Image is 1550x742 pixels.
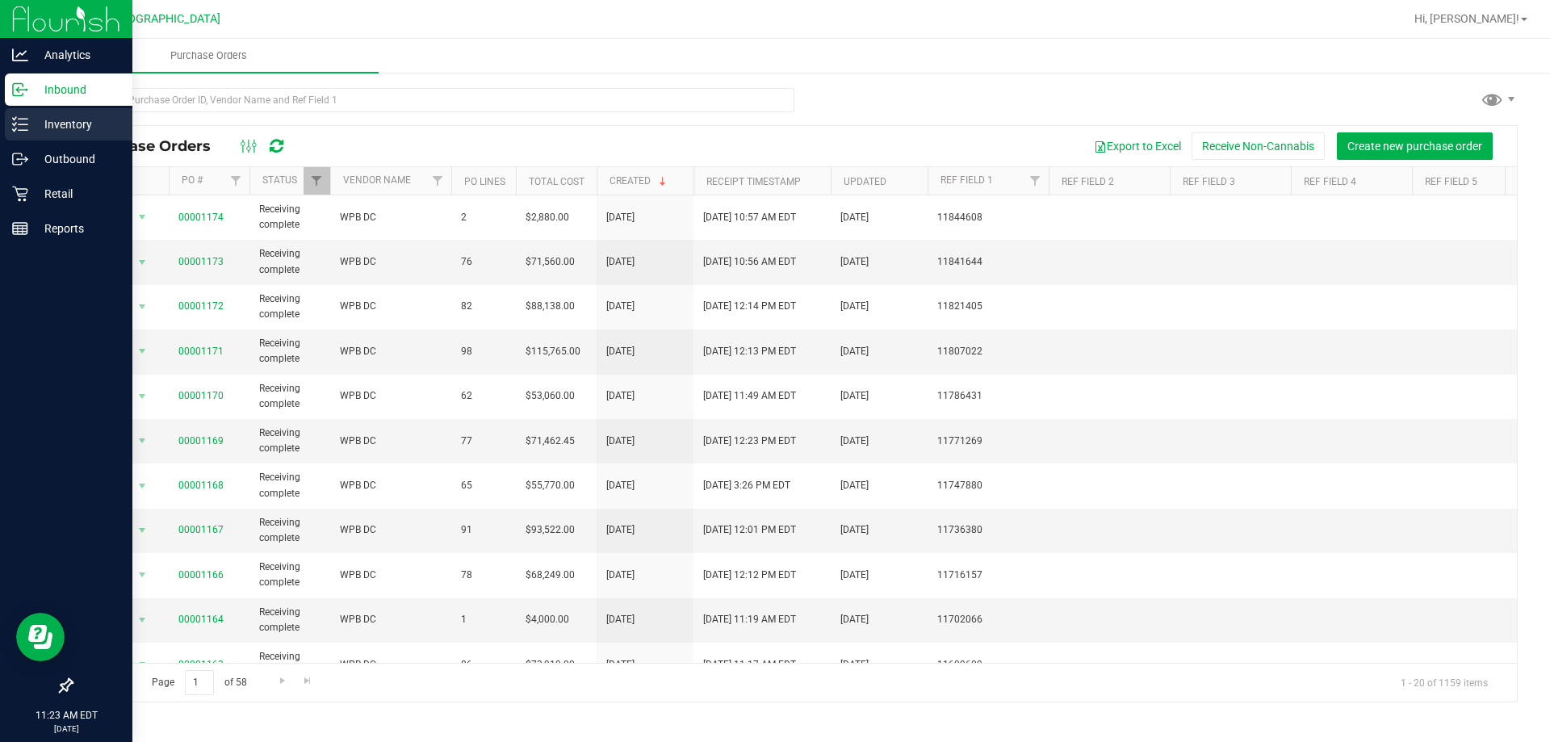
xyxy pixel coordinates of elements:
p: Analytics [28,45,125,65]
span: 86 [461,657,506,673]
span: 11821405 [937,299,1039,314]
span: $55,770.00 [526,478,575,493]
span: WPB DC [340,344,442,359]
span: 11702066 [937,612,1039,627]
p: Inventory [28,115,125,134]
iframe: Resource center [16,613,65,661]
span: 11747880 [937,478,1039,493]
a: Ref Field 5 [1425,176,1477,187]
span: WPB DC [340,522,442,538]
span: select [132,653,153,676]
span: 77 [461,434,506,449]
a: Filter [425,167,451,195]
span: WPB DC [340,254,442,270]
span: [DATE] [840,612,869,627]
span: WPB DC [340,612,442,627]
span: Receiving complete [259,605,320,635]
span: Receiving complete [259,381,320,412]
span: Receiving complete [259,202,320,233]
span: [DATE] [840,388,869,404]
span: select [132,251,153,274]
a: PO # [182,174,203,186]
a: Ref Field 2 [1062,176,1114,187]
a: 00001174 [178,212,224,223]
span: WPB DC [340,434,442,449]
span: 11699609 [937,657,1039,673]
a: 00001163 [178,659,224,670]
span: [DATE] [840,254,869,270]
a: 00001173 [178,256,224,267]
a: 00001168 [178,480,224,491]
span: 78 [461,568,506,583]
p: 11:23 AM EDT [7,708,125,723]
p: Inbound [28,80,125,99]
span: 11807022 [937,344,1039,359]
a: 00001164 [178,614,224,625]
a: Ref Field 4 [1304,176,1356,187]
span: Receiving complete [259,291,320,322]
span: [DATE] [840,568,869,583]
span: [DATE] 12:01 PM EDT [703,522,796,538]
span: [DATE] 10:57 AM EDT [703,210,796,225]
a: Go to the last page [296,670,320,692]
inline-svg: Analytics [12,47,28,63]
span: [DATE] [606,254,635,270]
span: 1 [461,612,506,627]
span: [DATE] [606,210,635,225]
span: $71,462.45 [526,434,575,449]
a: 00001172 [178,300,224,312]
a: Created [610,175,669,187]
span: [DATE] [606,388,635,404]
p: [DATE] [7,723,125,735]
a: Filter [304,167,330,195]
span: 98 [461,344,506,359]
p: Reports [28,219,125,238]
span: Receiving complete [259,649,320,680]
span: select [132,609,153,631]
span: [DATE] [606,568,635,583]
p: Retail [28,184,125,203]
a: Ref Field 3 [1183,176,1235,187]
span: [DATE] 12:14 PM EDT [703,299,796,314]
span: Create new purchase order [1347,140,1482,153]
span: Page of 58 [138,670,260,695]
a: Filter [223,167,249,195]
span: 76 [461,254,506,270]
span: $53,060.00 [526,388,575,404]
span: WPB DC [340,388,442,404]
span: [DATE] [606,522,635,538]
span: [DATE] [840,210,869,225]
span: [DATE] 11:49 AM EDT [703,388,796,404]
span: [DATE] [606,434,635,449]
span: Receiving complete [259,336,320,367]
span: [DATE] [606,344,635,359]
span: select [132,340,153,363]
a: Filter [1022,167,1049,195]
inline-svg: Retail [12,186,28,202]
span: $88,138.00 [526,299,575,314]
span: [DATE] 3:26 PM EDT [703,478,790,493]
a: 00001166 [178,569,224,581]
span: Receiving complete [259,425,320,456]
span: [DATE] 12:13 PM EDT [703,344,796,359]
span: [DATE] [840,478,869,493]
span: [DATE] [840,657,869,673]
span: [GEOGRAPHIC_DATA] [110,12,220,26]
span: Receiving complete [259,560,320,590]
span: select [132,296,153,318]
inline-svg: Outbound [12,151,28,167]
span: [DATE] 12:23 PM EDT [703,434,796,449]
span: WPB DC [340,657,442,673]
span: Receiving complete [259,470,320,501]
span: 65 [461,478,506,493]
input: Search Purchase Order ID, Vendor Name and Ref Field 1 [71,88,794,112]
button: Export to Excel [1083,132,1192,160]
span: 11771269 [937,434,1039,449]
span: WPB DC [340,299,442,314]
span: [DATE] 11:19 AM EDT [703,612,796,627]
a: Receipt Timestamp [706,176,801,187]
span: select [132,430,153,452]
span: [DATE] [840,344,869,359]
span: 1 - 20 of 1159 items [1388,670,1501,694]
span: $68,249.00 [526,568,575,583]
